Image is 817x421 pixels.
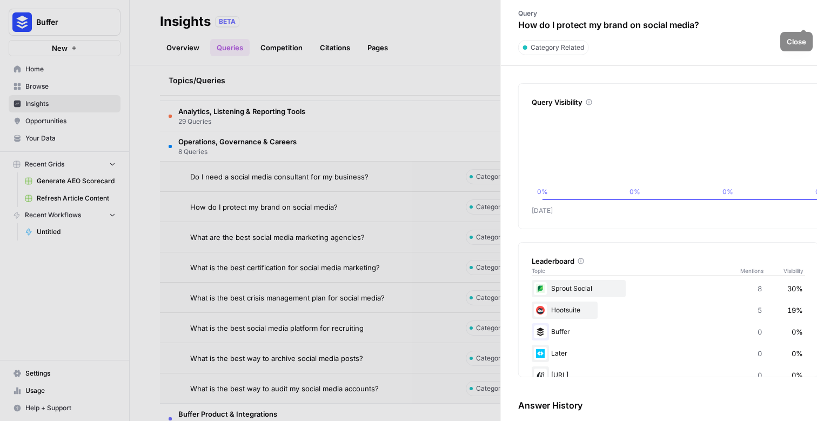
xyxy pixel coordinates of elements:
span: 8 [757,283,761,294]
a: Pages [361,39,394,56]
button: Recent Grids [9,156,120,172]
span: How do I protect my brand on social media? [190,202,338,212]
span: What is the best certification for social media marketing? [190,262,380,273]
img: Buffer Logo [12,12,32,32]
span: Operations, Governance & Careers [178,136,297,147]
div: BETA [215,16,239,27]
span: Category Related [476,384,530,393]
span: Buffer Product & Integrations [178,409,277,419]
span: Category Related [476,263,530,272]
a: Home [9,61,120,78]
span: Recent Workflows [25,210,81,220]
span: What is the best way to archive social media posts? [190,353,363,364]
span: Category Related [476,353,530,363]
span: 19% [787,305,802,316]
div: Leaderboard [532,256,805,266]
img: 4onplfa4c41vb42kg4mbazxxmfki [534,282,547,295]
span: What is the best way to audit my social media accounts? [190,383,379,394]
span: Analytics, Listening & Reporting Tools [178,106,305,117]
span: Buffer [36,17,102,28]
tspan: 0% [630,188,640,196]
span: Help + Support [25,403,116,413]
span: Visibility [783,266,805,275]
span: Generate AEO Scorecard [37,176,116,186]
a: Citations [313,39,357,56]
a: Insights [9,95,120,112]
span: 29 Queries [178,117,305,126]
span: Untitled [37,227,116,237]
span: What is the best crisis management plan for social media? [190,292,385,303]
span: 0% [791,348,802,359]
p: How do I protect my brand on social media? [518,18,699,31]
a: Settings [9,365,120,382]
a: Overview [160,39,206,56]
img: cshlsokdl6dyfr8bsio1eab8vmxt [534,325,547,338]
span: New [52,43,68,54]
img: gjr9rvg233pkgy5fzk0tyszwu3ch [534,369,547,382]
tspan: 0% [537,188,548,196]
button: Recent Workflows [9,207,120,223]
span: 8 Queries [178,147,297,157]
span: Do I need a social media consultant for my business? [190,171,369,182]
span: 0% [791,326,802,337]
a: Opportunities [9,112,120,130]
a: Refresh Article Content [20,190,120,207]
img: d3o86dh9e5t52ugdlebkfaguyzqk [534,304,547,317]
p: Query [518,9,699,18]
button: New [9,40,120,56]
button: Help + Support [9,399,120,417]
span: What is the best social media platform for recruiting [190,323,364,333]
a: Competition [254,39,309,56]
span: Mentions [740,266,783,275]
button: Workspace: Buffer [9,9,120,36]
a: Your Data [9,130,120,147]
span: Settings [25,369,116,378]
span: Home [25,64,116,74]
span: 5 [757,305,761,316]
img: y7aogpycgqgftgr3z9exmtd1oo6j [534,347,547,360]
span: What are the best social media marketing agencies? [190,232,365,243]
a: Untitled [20,223,120,240]
span: 30% [787,283,802,294]
span: Browse [25,82,116,91]
div: Topics/Queries [169,65,448,95]
div: Hootsuite [532,302,805,319]
span: Refresh Article Content [37,193,116,203]
span: Insights [25,99,116,109]
span: Your Data [25,133,116,143]
span: 0 [757,348,761,359]
a: Browse [9,78,120,95]
span: Category Related [476,232,530,242]
div: Sprout Social [532,280,805,297]
tspan: 0% [722,188,733,196]
div: Buffer [532,323,805,340]
span: Category Related [531,43,584,52]
div: [URL] [532,366,805,384]
span: Topic [532,266,740,275]
span: Category Related [476,172,530,182]
a: Usage [9,382,120,399]
div: Insights [160,13,211,30]
span: 0 [757,370,761,380]
span: Category Related [476,293,530,303]
a: Generate AEO Scorecard [20,172,120,190]
span: Usage [25,386,116,396]
a: Queries [210,39,250,56]
span: Category Related [476,323,530,333]
span: Opportunities [25,116,116,126]
span: Recent Grids [25,159,64,169]
span: 0% [791,370,802,380]
span: 0 [757,326,761,337]
div: Later [532,345,805,362]
tspan: [DATE] [532,206,553,215]
span: Category Related [476,202,530,212]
